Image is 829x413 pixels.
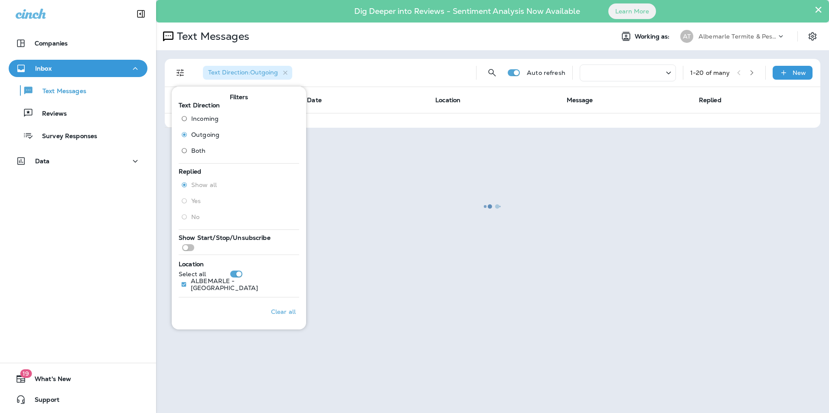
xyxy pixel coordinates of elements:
[191,115,219,122] span: Incoming
[172,81,306,329] div: Filters
[191,131,219,138] span: Outgoing
[179,271,206,277] p: Select all
[129,5,153,23] button: Collapse Sidebar
[35,40,68,47] p: Companies
[191,277,292,291] p: ALBEMARLE - [GEOGRAPHIC_DATA]
[191,181,217,188] span: Show all
[9,35,147,52] button: Companies
[9,60,147,77] button: Inbox
[9,370,147,387] button: 19What's New
[35,65,52,72] p: Inbox
[271,308,296,315] p: Clear all
[191,197,201,204] span: Yes
[33,132,97,141] p: Survey Responses
[230,94,248,101] span: Filters
[34,87,86,96] p: Text Messages
[179,101,220,109] span: Text Direction
[191,213,199,220] span: No
[9,152,147,170] button: Data
[179,260,204,268] span: Location
[9,391,147,408] button: Support
[268,301,299,323] button: Clear all
[9,104,147,122] button: Reviews
[9,81,147,100] button: Text Messages
[33,110,67,118] p: Reviews
[26,396,59,407] span: Support
[20,369,32,378] span: 19
[793,69,806,76] p: New
[191,147,206,154] span: Both
[26,375,71,386] span: What's New
[179,168,201,175] span: Replied
[9,126,147,145] button: Survey Responses
[35,158,50,165] p: Data
[179,234,271,242] span: Show Start/Stop/Unsubscribe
